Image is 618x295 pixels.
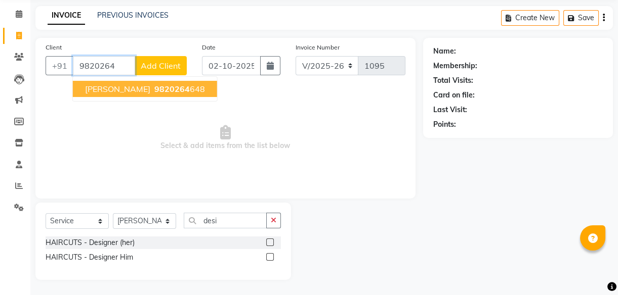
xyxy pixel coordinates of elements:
[433,46,456,57] div: Name:
[97,11,169,20] a: PREVIOUS INVOICES
[202,43,216,52] label: Date
[296,43,340,52] label: Invoice Number
[433,119,456,130] div: Points:
[46,43,62,52] label: Client
[433,105,467,115] div: Last Visit:
[46,252,133,263] div: HAIRCUTS - Designer Him
[433,90,475,101] div: Card on file:
[152,84,205,94] ngb-highlight: 648
[85,84,150,94] span: [PERSON_NAME]
[73,56,135,75] input: Search by Name/Mobile/Email/Code
[433,61,477,71] div: Membership:
[48,7,85,25] a: INVOICE
[184,213,267,228] input: Search or Scan
[563,10,599,26] button: Save
[46,237,135,248] div: HAIRCUTS - Designer (her)
[433,75,473,86] div: Total Visits:
[501,10,559,26] button: Create New
[154,84,190,94] span: 9820264
[46,87,405,188] span: Select & add items from the list below
[135,56,187,75] button: Add Client
[141,61,181,71] span: Add Client
[46,56,74,75] button: +91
